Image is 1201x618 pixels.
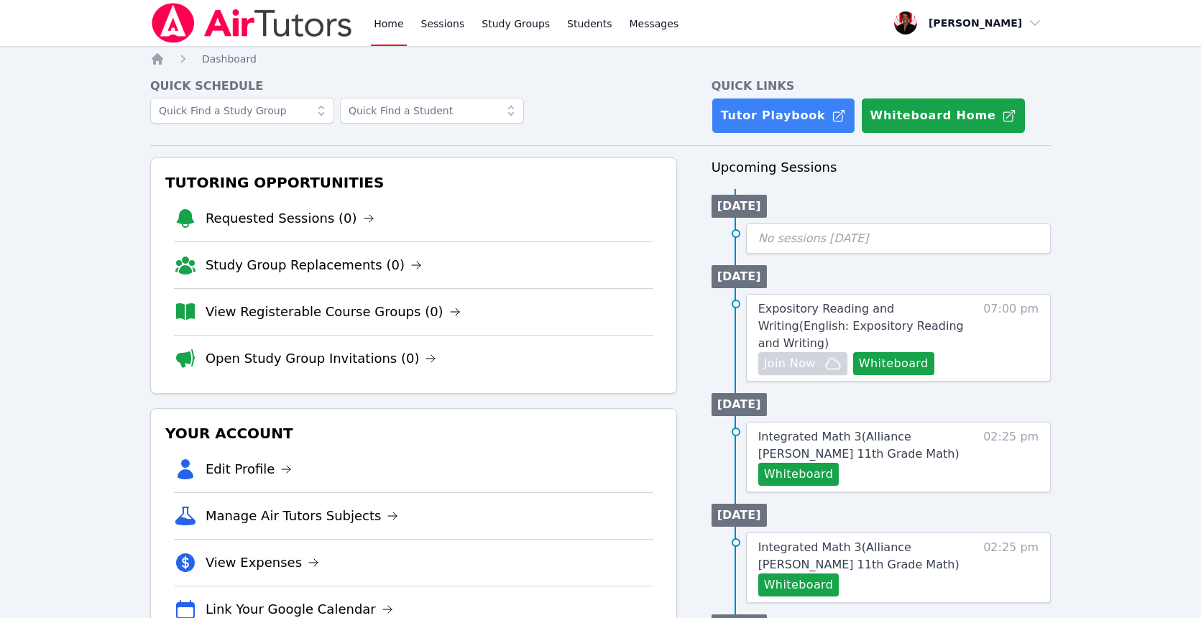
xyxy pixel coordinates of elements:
[983,300,1039,375] span: 07:00 pm
[758,428,969,463] a: Integrated Math 3(Alliance [PERSON_NAME] 11th Grade Math)
[206,255,422,275] a: Study Group Replacements (0)
[853,352,934,375] button: Whiteboard
[712,78,1052,95] h4: Quick Links
[206,506,399,526] a: Manage Air Tutors Subjects
[758,352,847,375] button: Join Now
[758,573,839,596] button: Whiteboard
[712,98,855,134] a: Tutor Playbook
[712,265,767,288] li: [DATE]
[712,393,767,416] li: [DATE]
[206,208,374,229] a: Requested Sessions (0)
[758,231,869,245] span: No sessions [DATE]
[764,355,816,372] span: Join Now
[758,463,839,486] button: Whiteboard
[202,52,257,66] a: Dashboard
[150,98,334,124] input: Quick Find a Study Group
[712,157,1052,177] h3: Upcoming Sessions
[150,52,1051,66] nav: Breadcrumb
[150,3,354,43] img: Air Tutors
[206,349,437,369] a: Open Study Group Invitations (0)
[983,428,1039,486] span: 02:25 pm
[712,195,767,218] li: [DATE]
[983,539,1039,596] span: 02:25 pm
[206,459,293,479] a: Edit Profile
[630,17,679,31] span: Messages
[712,504,767,527] li: [DATE]
[758,430,960,461] span: Integrated Math 3 ( Alliance [PERSON_NAME] 11th Grade Math )
[758,540,960,571] span: Integrated Math 3 ( Alliance [PERSON_NAME] 11th Grade Math )
[758,302,964,350] span: Expository Reading and Writing ( English: Expository Reading and Writing )
[202,53,257,65] span: Dashboard
[340,98,524,124] input: Quick Find a Student
[162,420,665,446] h3: Your Account
[758,300,969,352] a: Expository Reading and Writing(English: Expository Reading and Writing)
[206,553,319,573] a: View Expenses
[861,98,1026,134] button: Whiteboard Home
[758,539,969,573] a: Integrated Math 3(Alliance [PERSON_NAME] 11th Grade Math)
[150,78,677,95] h4: Quick Schedule
[206,302,461,322] a: View Registerable Course Groups (0)
[162,170,665,195] h3: Tutoring Opportunities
